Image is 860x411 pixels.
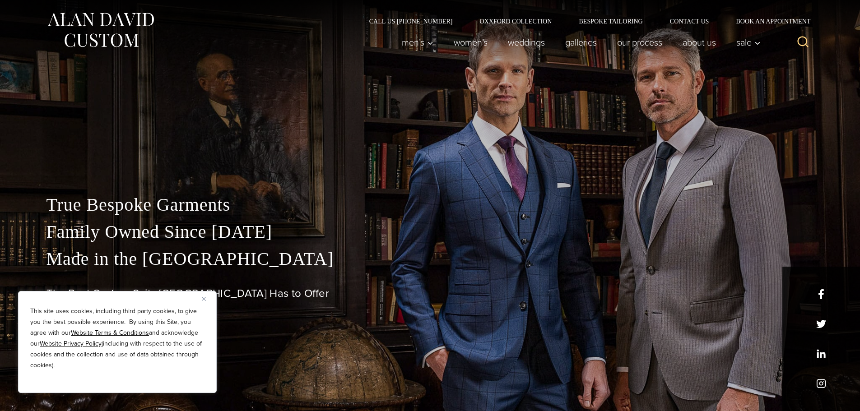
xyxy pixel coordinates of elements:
a: Call Us [PHONE_NUMBER] [356,18,466,24]
a: Book an Appointment [722,18,814,24]
a: Galleries [555,33,607,51]
a: Website Privacy Policy [40,339,102,348]
img: Close [202,297,206,301]
span: Men’s [402,38,433,47]
a: Contact Us [656,18,723,24]
a: Our Process [607,33,672,51]
a: Bespoke Tailoring [565,18,656,24]
a: Women’s [443,33,497,51]
h1: The Best Custom Suits [GEOGRAPHIC_DATA] Has to Offer [46,287,814,300]
button: View Search Form [792,32,814,53]
a: Website Terms & Conditions [71,328,149,337]
a: Oxxford Collection [466,18,565,24]
nav: Primary Navigation [391,33,765,51]
a: weddings [497,33,555,51]
p: This site uses cookies, including third party cookies, to give you the best possible experience. ... [30,306,205,371]
img: Alan David Custom [46,10,155,50]
span: Sale [736,38,761,47]
nav: Secondary Navigation [356,18,814,24]
p: True Bespoke Garments Family Owned Since [DATE] Made in the [GEOGRAPHIC_DATA] [46,191,814,272]
a: About Us [672,33,726,51]
button: Close [202,293,213,304]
